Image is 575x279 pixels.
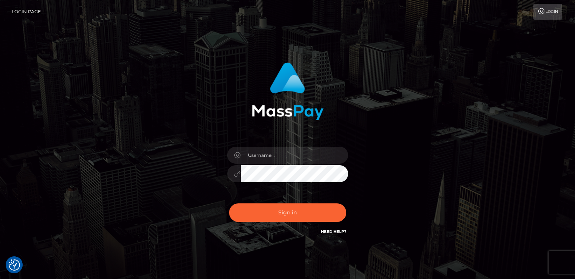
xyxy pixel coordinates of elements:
a: Need Help? [321,229,346,234]
input: Username... [241,147,348,164]
img: Revisit consent button [9,259,20,271]
button: Sign in [229,203,346,222]
a: Login Page [12,4,41,20]
a: Login [533,4,562,20]
img: MassPay Login [252,62,324,120]
button: Consent Preferences [9,259,20,271]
